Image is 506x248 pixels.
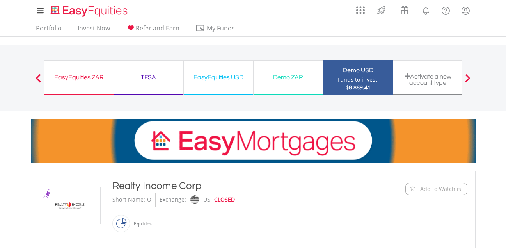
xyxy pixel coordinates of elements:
span: Refer and Earn [136,24,179,32]
div: US [203,193,210,207]
button: Watchlist + Add to Watchlist [405,183,467,195]
a: Notifications [416,2,436,18]
div: TFSA [119,72,179,83]
div: EasyEquities ZAR [49,72,109,83]
a: Refer and Earn [123,24,183,36]
a: FAQ's and Support [436,2,456,18]
div: Demo USD [328,65,389,76]
div: Funds to invest: [337,76,379,84]
img: grid-menu-icon.svg [356,6,365,14]
div: EasyEquities USD [188,72,249,83]
span: My Funds [195,23,247,33]
img: Watchlist [410,186,415,192]
a: My Profile [456,2,476,19]
img: EasyMortage Promotion Banner [31,119,476,163]
div: Equities [130,214,152,233]
img: nasdaq.png [190,195,199,204]
img: EasyEquities_Logo.png [49,5,131,18]
img: EQU.US.O.png [41,187,99,224]
img: vouchers-v2.svg [398,4,411,16]
div: Short Name: [112,193,145,207]
div: CLOSED [214,193,235,207]
a: Portfolio [33,24,65,36]
div: Realty Income Corp [112,179,357,193]
a: Home page [48,2,131,18]
div: Exchange: [160,193,186,207]
span: + Add to Watchlist [415,185,463,193]
span: $8 889.41 [346,84,371,91]
a: Invest Now [75,24,113,36]
img: thrive-v2.svg [375,4,388,16]
a: AppsGrid [351,2,370,14]
div: O [147,193,151,207]
a: Vouchers [393,2,416,16]
div: Demo ZAR [258,72,318,83]
div: Activate a new account type [398,73,458,86]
